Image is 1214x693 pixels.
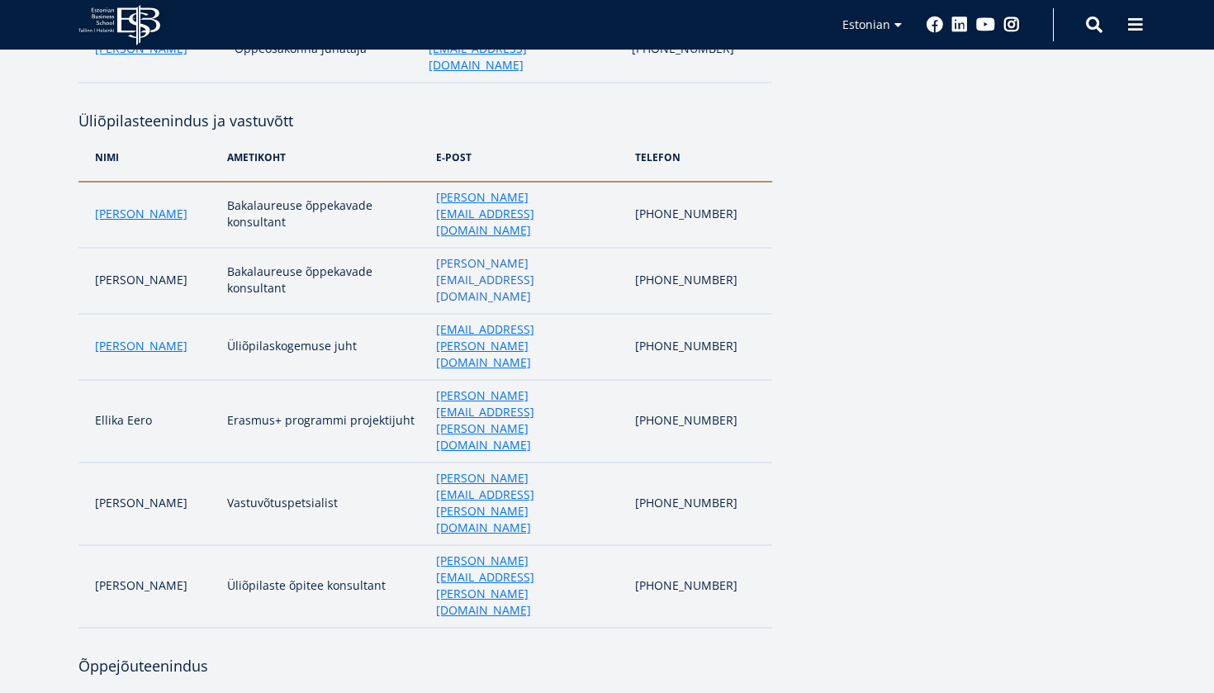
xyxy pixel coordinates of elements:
td: [PHONE_NUMBER] [627,380,772,463]
a: [PERSON_NAME][EMAIL_ADDRESS][DOMAIN_NAME] [436,189,618,239]
th: e-post [428,133,626,182]
td: Õppeosakonna juhataja [226,17,420,83]
td: [PHONE_NUMBER] [627,248,772,314]
td: [PHONE_NUMBER] [627,463,772,545]
a: [PERSON_NAME] [95,338,187,354]
a: [PERSON_NAME] [95,206,187,222]
p: [PHONE_NUMBER] [635,338,756,354]
a: [PERSON_NAME][EMAIL_ADDRESS][PERSON_NAME][DOMAIN_NAME] [436,387,618,453]
th: ametikoht [219,133,428,182]
h4: Üliõpilasteenindus ja vastuvõtt [78,83,772,133]
td: Erasmus+ programmi projektijuht [219,380,428,463]
td: Bakalaureuse õppekavade konsultant [219,182,428,248]
td: Vastuvõtuspetsialist [219,463,428,545]
a: [PERSON_NAME][EMAIL_ADDRESS][DOMAIN_NAME] [436,255,618,305]
td: Bakalaureuse õppekavade konsultant [219,248,428,314]
a: Facebook [927,17,943,33]
a: Youtube [976,17,995,33]
a: Instagram [1003,17,1020,33]
td: [PERSON_NAME] [78,248,219,314]
td: [PHONE_NUMBER] [624,17,772,83]
td: Üliõpilaskogemuse juht [219,314,428,380]
td: Ellika Eero [78,380,219,463]
th: nimi [78,133,219,182]
a: [PERSON_NAME][EMAIL_ADDRESS][PERSON_NAME][DOMAIN_NAME] [436,553,618,619]
td: [PHONE_NUMBER] [627,545,772,628]
a: Linkedin [951,17,968,33]
th: telefon [627,133,772,182]
a: [PERSON_NAME][EMAIL_ADDRESS][PERSON_NAME][DOMAIN_NAME] [436,470,618,536]
td: [PHONE_NUMBER] [627,182,772,248]
td: [PERSON_NAME] [78,463,219,545]
a: [EMAIL_ADDRESS][PERSON_NAME][DOMAIN_NAME] [436,321,618,371]
h4: Õppejõuteenindus [78,629,772,678]
td: [PERSON_NAME] [78,545,219,628]
td: Üliõpilaste õpitee konsultant [219,545,428,628]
